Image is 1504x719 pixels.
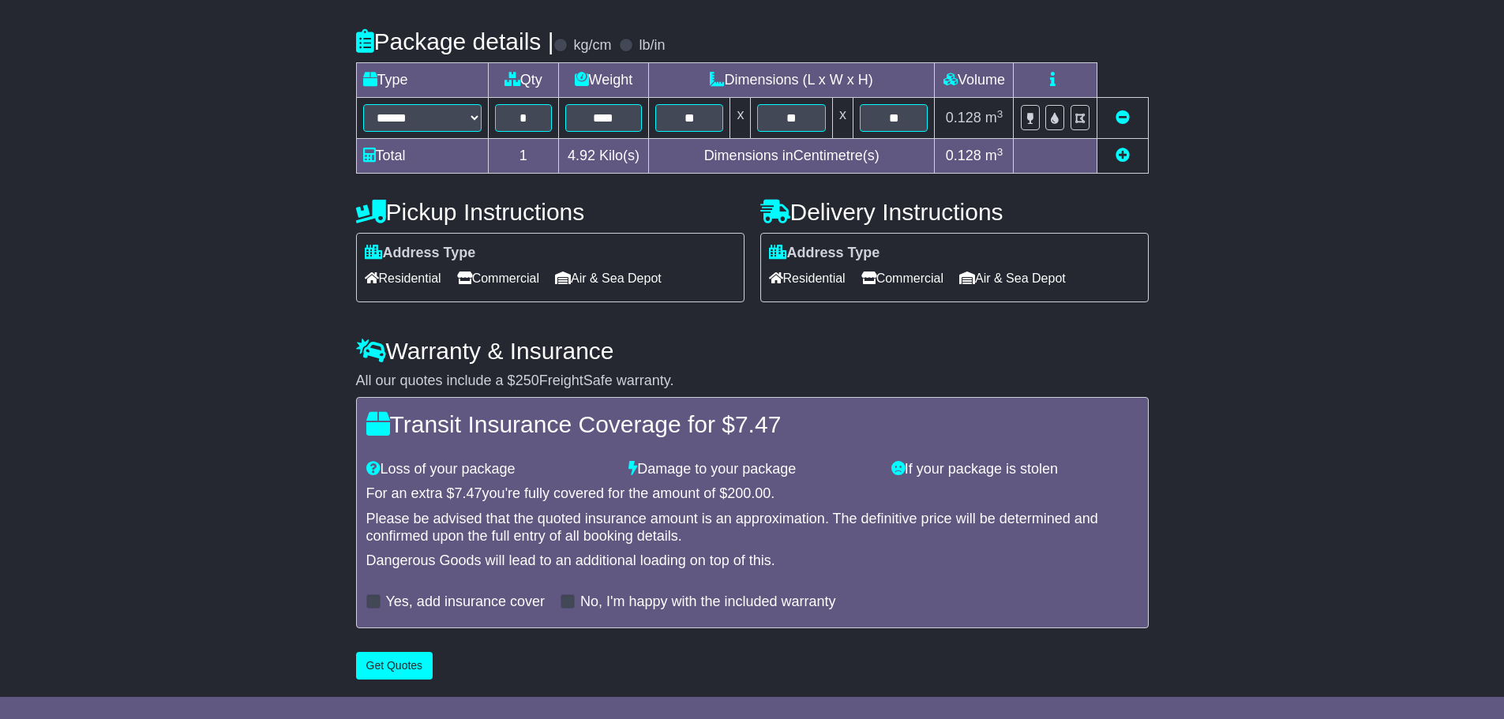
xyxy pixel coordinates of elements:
[365,245,476,262] label: Address Type
[356,338,1149,364] h4: Warranty & Insurance
[356,139,488,174] td: Total
[457,266,539,290] span: Commercial
[558,63,648,98] td: Weight
[356,652,433,680] button: Get Quotes
[1116,148,1130,163] a: Add new item
[356,28,554,54] h4: Package details |
[555,266,662,290] span: Air & Sea Depot
[516,373,539,388] span: 250
[997,146,1003,158] sup: 3
[648,63,935,98] td: Dimensions (L x W x H)
[639,37,665,54] label: lb/in
[985,110,1003,125] span: m
[573,37,611,54] label: kg/cm
[488,63,558,98] td: Qty
[946,110,981,125] span: 0.128
[580,594,836,611] label: No, I'm happy with the included warranty
[366,411,1138,437] h4: Transit Insurance Coverage for $
[959,266,1066,290] span: Air & Sea Depot
[997,108,1003,120] sup: 3
[648,139,935,174] td: Dimensions in Centimetre(s)
[455,485,482,501] span: 7.47
[358,461,621,478] div: Loss of your package
[386,594,545,611] label: Yes, add insurance cover
[366,552,1138,570] div: Dangerous Goods will lead to an additional loading on top of this.
[985,148,1003,163] span: m
[366,485,1138,503] div: For an extra $ you're fully covered for the amount of $ .
[760,199,1149,225] h4: Delivery Instructions
[356,63,488,98] td: Type
[946,148,981,163] span: 0.128
[488,139,558,174] td: 1
[356,199,744,225] h4: Pickup Instructions
[861,266,943,290] span: Commercial
[558,139,648,174] td: Kilo(s)
[568,148,595,163] span: 4.92
[365,266,441,290] span: Residential
[730,98,751,139] td: x
[366,511,1138,545] div: Please be advised that the quoted insurance amount is an approximation. The definitive price will...
[935,63,1014,98] td: Volume
[1116,110,1130,125] a: Remove this item
[621,461,883,478] div: Damage to your package
[883,461,1146,478] div: If your package is stolen
[735,411,781,437] span: 7.47
[769,245,880,262] label: Address Type
[769,266,846,290] span: Residential
[727,485,771,501] span: 200.00
[832,98,853,139] td: x
[356,373,1149,390] div: All our quotes include a $ FreightSafe warranty.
